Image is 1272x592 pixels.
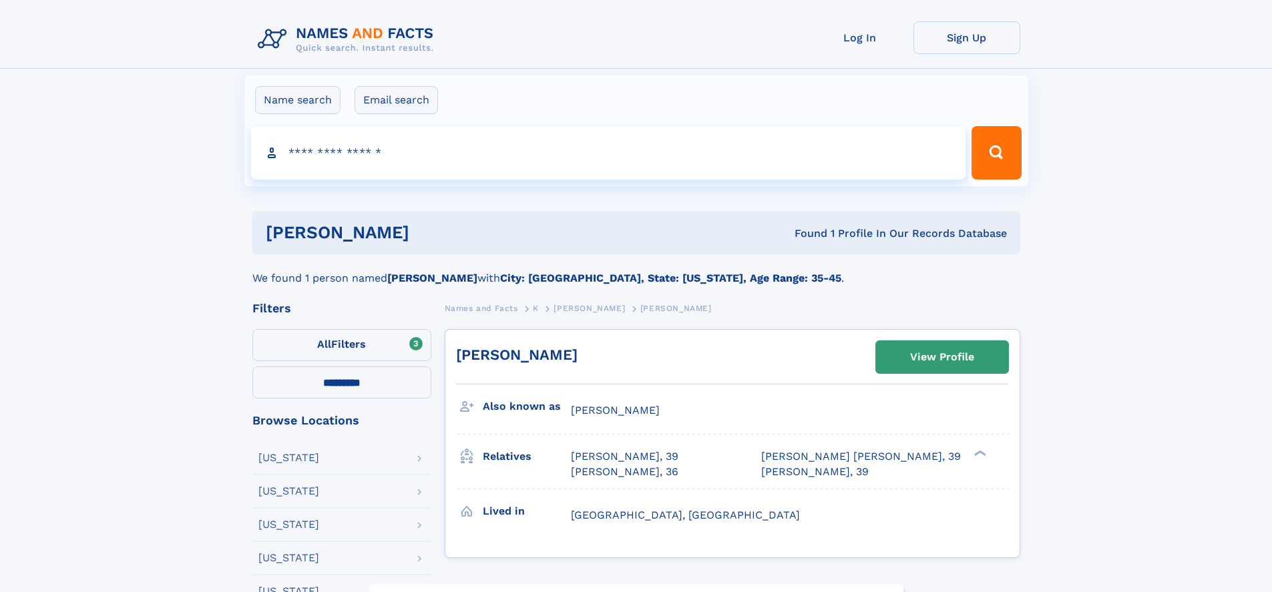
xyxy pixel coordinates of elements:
div: [US_STATE] [258,486,319,497]
h1: [PERSON_NAME] [266,224,602,241]
a: Log In [807,21,913,54]
div: Browse Locations [252,414,431,426]
a: [PERSON_NAME] [456,346,578,363]
a: K [533,300,539,316]
a: Sign Up [913,21,1020,54]
b: City: [GEOGRAPHIC_DATA], State: [US_STATE], Age Range: 35-45 [500,272,841,284]
label: Name search [255,86,341,114]
a: [PERSON_NAME] [554,300,625,316]
span: [PERSON_NAME] [640,304,712,313]
input: search input [251,126,966,180]
a: [PERSON_NAME], 39 [761,465,869,479]
span: K [533,304,539,313]
span: [GEOGRAPHIC_DATA], [GEOGRAPHIC_DATA] [571,509,800,521]
span: All [317,338,331,350]
a: View Profile [876,341,1008,373]
div: [US_STATE] [258,553,319,563]
div: View Profile [910,342,974,372]
a: [PERSON_NAME], 39 [571,449,678,464]
div: Filters [252,302,431,314]
b: [PERSON_NAME] [387,272,477,284]
h3: Lived in [483,500,571,523]
span: [PERSON_NAME] [571,404,660,416]
div: Found 1 Profile In Our Records Database [602,226,1007,241]
label: Email search [355,86,438,114]
h3: Also known as [483,395,571,418]
div: [US_STATE] [258,519,319,530]
div: We found 1 person named with . [252,254,1020,286]
a: [PERSON_NAME] [PERSON_NAME], 39 [761,449,961,464]
h3: Relatives [483,445,571,468]
button: Search Button [972,126,1021,180]
a: Names and Facts [445,300,518,316]
label: Filters [252,329,431,361]
a: [PERSON_NAME], 36 [571,465,678,479]
img: Logo Names and Facts [252,21,445,57]
span: [PERSON_NAME] [554,304,625,313]
div: ❯ [971,449,987,458]
div: [US_STATE] [258,453,319,463]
